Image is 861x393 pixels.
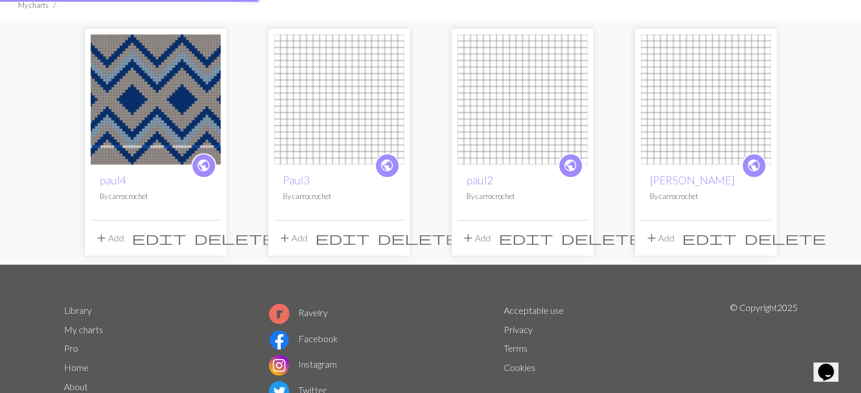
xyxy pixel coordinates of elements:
[641,227,678,249] button: Add
[678,227,740,249] button: Edit
[682,231,736,245] i: Edit
[269,330,289,350] img: Facebook logo
[283,191,395,202] p: By carrocrochet
[461,230,475,246] span: add
[64,381,88,392] a: About
[650,174,735,187] a: [PERSON_NAME]
[563,157,577,174] span: public
[269,359,337,369] a: Instagram
[196,154,211,177] i: public
[274,34,404,165] img: Paul3
[747,154,761,177] i: public
[499,230,553,246] span: edit
[466,174,493,187] a: paul2
[64,324,103,335] a: My charts
[315,231,370,245] i: Edit
[457,227,495,249] button: Add
[274,93,404,103] a: Paul3
[311,227,374,249] button: Edit
[91,93,221,103] a: paul4
[132,231,186,245] i: Edit
[645,230,658,246] span: add
[64,362,89,373] a: Home
[128,227,190,249] button: Edit
[744,230,826,246] span: delete
[504,305,564,316] a: Acceptable use
[563,154,577,177] i: public
[194,230,276,246] span: delete
[191,153,216,178] a: public
[196,157,211,174] span: public
[740,227,830,249] button: Delete
[641,93,771,103] a: Paul
[269,307,328,318] a: Ravelry
[499,231,553,245] i: Edit
[682,230,736,246] span: edit
[91,227,128,249] button: Add
[283,174,310,187] a: Paul3
[557,227,646,249] button: Delete
[132,230,186,246] span: edit
[747,157,761,174] span: public
[269,304,289,324] img: Ravelry logo
[95,230,108,246] span: add
[100,191,212,202] p: By carrocrochet
[457,34,588,165] img: paul2
[315,230,370,246] span: edit
[813,348,850,382] iframe: chat widget
[457,93,588,103] a: paul2
[495,227,557,249] button: Edit
[380,157,394,174] span: public
[650,191,762,202] p: By carrocrochet
[100,174,126,187] a: paul4
[64,305,92,316] a: Library
[269,333,338,344] a: Facebook
[91,34,221,165] img: paul4
[374,227,463,249] button: Delete
[64,343,78,353] a: Pro
[466,191,579,202] p: By carrocrochet
[190,227,280,249] button: Delete
[269,355,289,375] img: Instagram logo
[274,227,311,249] button: Add
[641,34,771,165] img: Paul
[378,230,459,246] span: delete
[504,343,528,353] a: Terms
[558,153,583,178] a: public
[504,362,536,373] a: Cookies
[561,230,642,246] span: delete
[380,154,394,177] i: public
[375,153,400,178] a: public
[278,230,292,246] span: add
[504,324,533,335] a: Privacy
[742,153,766,178] a: public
